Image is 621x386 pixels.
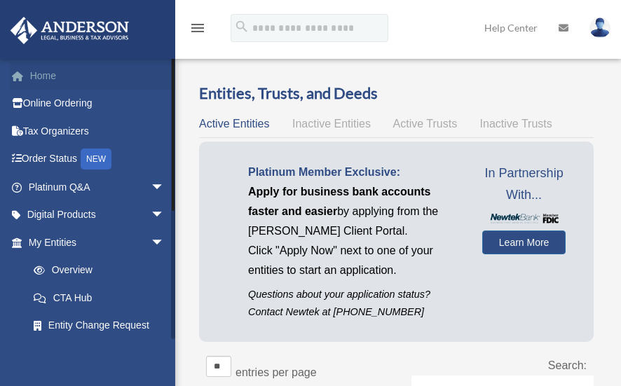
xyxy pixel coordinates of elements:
p: Click "Apply Now" next to one of your entities to start an application. [248,241,461,280]
p: by applying from the [PERSON_NAME] Client Portal. [248,182,461,241]
a: Platinum Q&Aarrow_drop_down [10,173,186,201]
span: Inactive Entities [292,118,371,130]
i: search [234,19,250,34]
span: Inactive Trusts [480,118,552,130]
span: arrow_drop_down [151,228,179,257]
span: arrow_drop_down [151,173,179,202]
span: Active Entities [199,118,269,130]
label: entries per page [236,366,317,378]
p: Questions about your application status? Contact Newtek at [PHONE_NUMBER] [248,286,461,321]
i: menu [189,20,206,36]
a: Digital Productsarrow_drop_down [10,201,186,229]
a: CTA Hub [20,284,179,312]
div: NEW [81,149,111,170]
a: menu [189,25,206,36]
a: Home [10,62,186,90]
a: Entity Change Request [20,312,179,340]
a: Learn More [482,230,566,254]
img: NewtekBankLogoSM.png [489,214,559,223]
a: Online Ordering [10,90,186,118]
a: Tax Organizers [10,117,186,145]
span: Apply for business bank accounts faster and easier [248,186,431,217]
h3: Entities, Trusts, and Deeds [199,83,594,104]
p: Platinum Member Exclusive: [248,163,461,182]
a: My Entitiesarrow_drop_down [10,228,179,256]
a: Order StatusNEW [10,145,186,174]
img: Anderson Advisors Platinum Portal [6,17,133,44]
img: User Pic [589,18,610,38]
span: Active Trusts [393,118,458,130]
span: In Partnership With... [482,163,566,207]
span: arrow_drop_down [151,201,179,230]
a: Overview [20,256,172,284]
